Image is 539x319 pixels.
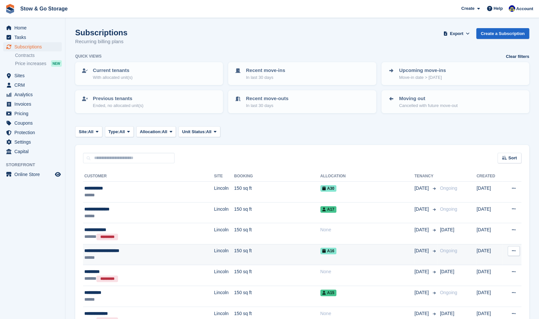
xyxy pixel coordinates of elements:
[508,155,517,161] span: Sort
[162,129,167,135] span: All
[414,226,430,233] span: [DATE]
[14,170,54,179] span: Online Store
[382,91,529,113] a: Moving out Cancelled with future move-out
[14,137,54,147] span: Settings
[320,226,414,233] div: None
[440,269,454,274] span: [DATE]
[76,91,222,113] a: Previous tenants Ended, no allocated unit(s)
[414,185,430,192] span: [DATE]
[3,71,62,80] a: menu
[229,63,375,84] a: Recent move-ins In last 30 days
[3,128,62,137] a: menu
[51,60,62,67] div: NEW
[14,80,54,90] span: CRM
[320,268,414,275] div: None
[399,102,458,109] p: Cancelled with future move-out
[440,206,457,212] span: Ongoing
[234,244,320,265] td: 150 sq ft
[3,118,62,128] a: menu
[440,227,454,232] span: [DATE]
[3,90,62,99] a: menu
[93,74,132,81] p: With allocated unit(s)
[14,33,54,42] span: Tasks
[320,310,414,317] div: None
[14,99,54,109] span: Invoices
[461,5,474,12] span: Create
[246,67,285,74] p: Recent move-ins
[93,67,132,74] p: Current tenants
[234,182,320,203] td: 150 sq ft
[3,170,62,179] a: menu
[3,23,62,32] a: menu
[3,80,62,90] a: menu
[320,290,336,296] span: A15
[18,3,70,14] a: Stow & Go Storage
[140,129,162,135] span: Allocation:
[75,28,127,37] h1: Subscriptions
[440,290,457,295] span: Ongoing
[509,5,515,12] img: Rob Good-Stephenson
[14,71,54,80] span: Sites
[214,182,234,203] td: Lincoln
[414,247,430,254] span: [DATE]
[136,126,176,137] button: Allocation: All
[320,185,336,192] span: A30
[414,268,430,275] span: [DATE]
[442,28,471,39] button: Export
[214,265,234,286] td: Lincoln
[246,95,288,102] p: Recent move-outs
[14,42,54,51] span: Subscriptions
[234,202,320,223] td: 150 sq ft
[399,74,446,81] p: Move-in date > [DATE]
[88,129,93,135] span: All
[14,23,54,32] span: Home
[206,129,211,135] span: All
[79,129,88,135] span: Site:
[246,74,285,81] p: In last 30 days
[3,137,62,147] a: menu
[214,171,234,182] th: Site
[5,4,15,14] img: stora-icon-8386f47178a22dfd0bd8f6a31ec36ba5ce8667c1dd55bd0f319d3a0aa187defe.svg
[477,202,502,223] td: [DATE]
[477,265,502,286] td: [DATE]
[3,109,62,118] a: menu
[75,126,102,137] button: Site: All
[440,311,454,316] span: [DATE]
[234,223,320,244] td: 150 sq ft
[229,91,375,113] a: Recent move-outs In last 30 days
[382,63,529,84] a: Upcoming move-ins Move-in date > [DATE]
[516,6,533,12] span: Account
[234,286,320,307] td: 150 sq ft
[6,162,65,168] span: Storefront
[76,63,222,84] a: Current tenants With allocated unit(s)
[75,38,127,45] p: Recurring billing plans
[182,129,206,135] span: Unit Status:
[14,118,54,128] span: Coupons
[450,30,463,37] span: Export
[14,128,54,137] span: Protection
[320,248,336,254] span: A16
[3,99,62,109] a: menu
[54,170,62,178] a: Preview store
[477,182,502,203] td: [DATE]
[75,53,102,59] h6: Quick views
[476,28,529,39] a: Create a Subscription
[246,102,288,109] p: In last 30 days
[494,5,503,12] span: Help
[414,289,430,296] span: [DATE]
[214,286,234,307] td: Lincoln
[3,147,62,156] a: menu
[477,244,502,265] td: [DATE]
[234,171,320,182] th: Booking
[440,248,457,253] span: Ongoing
[414,310,430,317] span: [DATE]
[440,186,457,191] span: Ongoing
[506,53,529,60] a: Clear filters
[109,129,120,135] span: Type:
[320,171,414,182] th: Allocation
[3,33,62,42] a: menu
[119,129,125,135] span: All
[477,171,502,182] th: Created
[15,61,46,67] span: Price increases
[214,244,234,265] td: Lincoln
